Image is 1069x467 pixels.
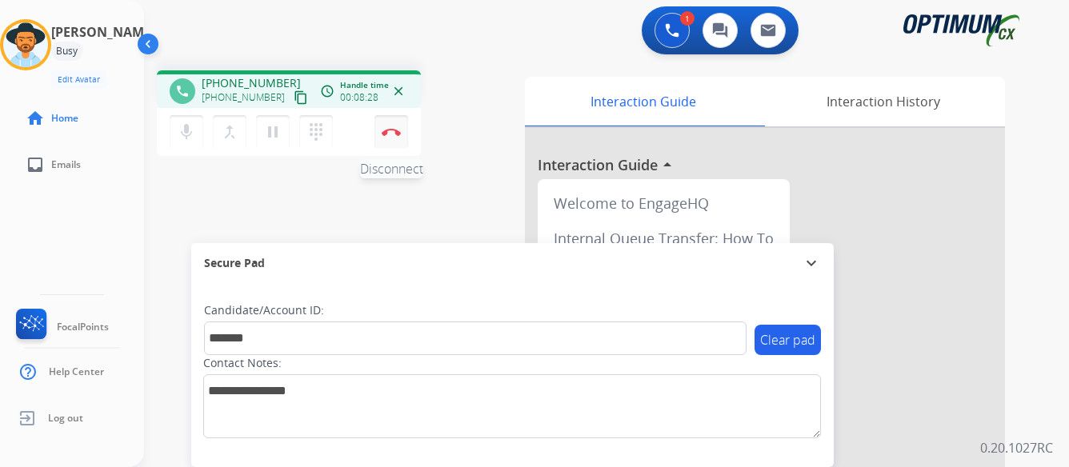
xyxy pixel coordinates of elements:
mat-icon: merge_type [220,122,239,142]
button: Disconnect [374,115,408,149]
span: Help Center [49,365,104,378]
span: Emails [51,158,81,171]
mat-icon: home [26,109,45,128]
mat-icon: expand_more [802,253,821,273]
div: Interaction History [761,77,1005,126]
span: [PHONE_NUMBER] [202,75,301,91]
mat-icon: content_copy [294,90,308,105]
span: Home [51,112,78,125]
img: avatar [3,22,48,67]
p: 0.20.1027RC [980,438,1053,457]
span: 00:08:28 [340,91,378,104]
button: Edit Avatar [51,70,106,89]
div: Busy [51,42,82,61]
img: control [382,128,401,136]
mat-icon: phone [175,84,190,98]
div: Welcome to EngageHQ [544,186,783,221]
mat-icon: mic [177,122,196,142]
span: Disconnect [360,159,423,178]
a: FocalPoints [13,309,109,345]
label: Contact Notes: [203,355,282,371]
span: Handle time [340,79,389,91]
mat-icon: pause [263,122,282,142]
mat-icon: close [391,84,406,98]
mat-icon: access_time [320,84,334,98]
button: Clear pad [755,325,821,355]
mat-icon: dialpad [306,122,326,142]
div: Interaction Guide [525,77,761,126]
span: [PHONE_NUMBER] [202,91,285,104]
mat-icon: inbox [26,155,45,174]
div: 1 [680,11,695,26]
label: Candidate/Account ID: [204,302,324,318]
h3: [PERSON_NAME] [51,22,155,42]
span: FocalPoints [57,321,109,333]
span: Log out [48,412,83,425]
div: Internal Queue Transfer: How To [544,221,783,256]
span: Secure Pad [204,255,265,271]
